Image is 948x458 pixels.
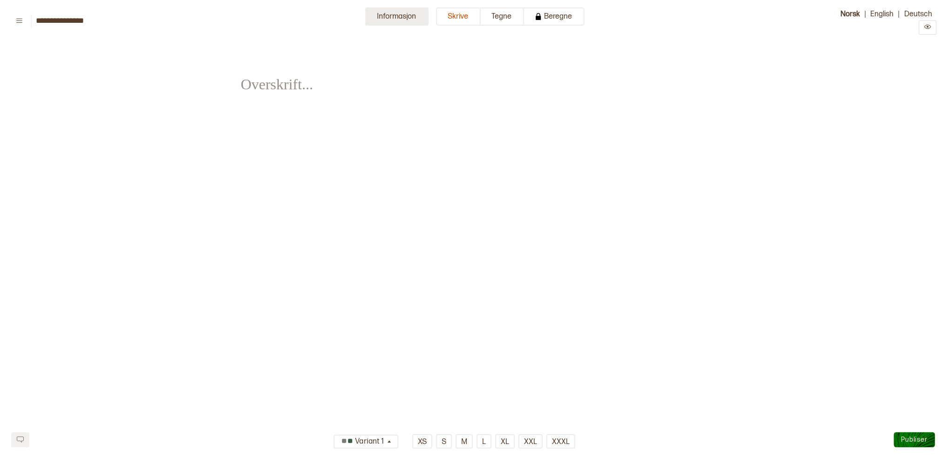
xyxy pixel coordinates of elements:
a: Preview [919,24,937,33]
button: Tegne [481,7,524,26]
span: Publiser [901,436,928,444]
a: Beregne [524,7,585,35]
button: S [436,434,452,449]
button: Variant 1 [334,435,398,449]
button: Beregne [524,7,585,26]
a: Skrive [436,7,481,35]
button: Skrive [436,7,481,26]
button: XS [412,434,432,449]
button: English [866,7,899,20]
button: M [456,434,473,449]
button: Norsk [836,7,865,20]
button: XL [495,434,515,449]
button: Publiser [894,432,935,447]
div: | | [820,7,937,35]
a: Tegne [481,7,524,35]
button: XXXL [546,434,575,449]
button: XXL [518,434,543,449]
button: Deutsch [900,7,937,20]
button: Informasjon [365,7,429,26]
button: L [477,434,491,449]
svg: Preview [924,23,931,30]
button: Preview [919,20,937,35]
div: Variant 1 [339,434,386,450]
